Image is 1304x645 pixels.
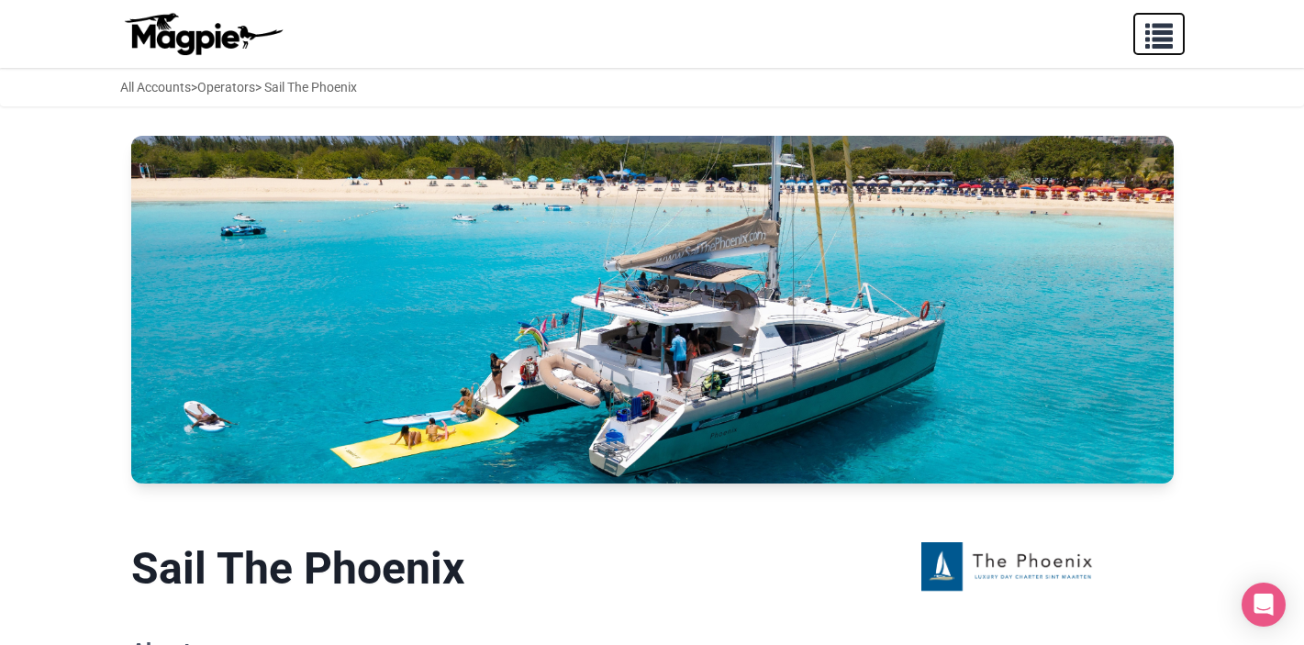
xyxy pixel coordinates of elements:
[921,542,1098,601] img: Sail The Phoenix logo
[120,12,285,56] img: logo-ab69f6fb50320c5b225c76a69d11143b.png
[120,80,191,95] a: All Accounts
[131,136,1174,483] img: Sail The Phoenix banner
[1242,583,1286,627] div: Open Intercom Messenger
[120,77,357,97] div: > > Sail The Phoenix
[197,80,255,95] a: Operators
[131,542,817,595] h1: Sail The Phoenix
